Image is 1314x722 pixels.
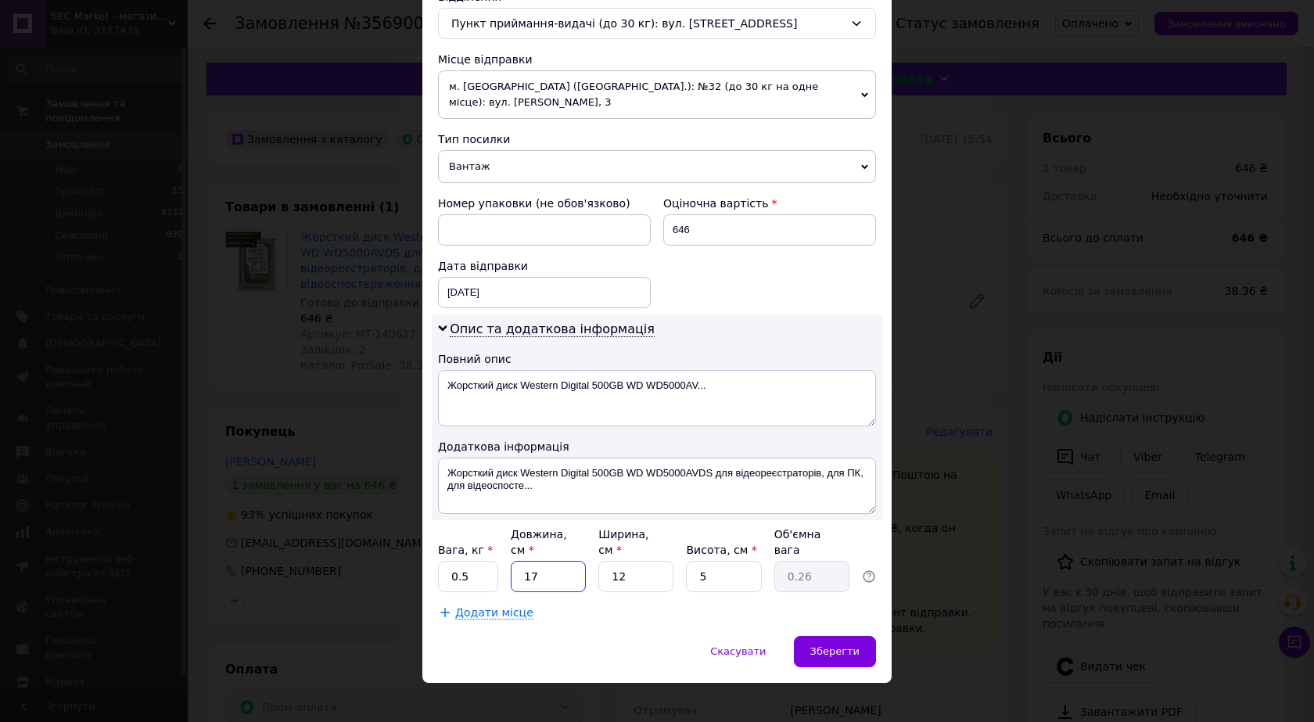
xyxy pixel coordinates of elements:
span: Додати місце [455,606,533,620]
div: Номер упаковки (не обов'язково) [438,196,651,211]
div: Додаткова інформація [438,439,876,454]
span: Опис та додаткова інформація [450,321,655,337]
textarea: Жорсткий диск Western Digital 500GB WD WD5000AV... [438,370,876,426]
span: Місце відправки [438,53,533,66]
div: Об'ємна вага [774,526,849,558]
label: Висота, см [686,544,756,556]
div: Оціночна вартість [663,196,876,211]
div: Повний опис [438,351,876,367]
label: Вага, кг [438,544,493,556]
span: Тип посилки [438,133,510,145]
span: Вантаж [438,150,876,183]
span: Зберегти [810,645,860,657]
label: Ширина, см [598,528,648,556]
span: Скасувати [710,645,766,657]
div: Пункт приймання-видачі (до 30 кг): вул. [STREET_ADDRESS] [438,8,876,39]
span: м. [GEOGRAPHIC_DATA] ([GEOGRAPHIC_DATA].): №32 (до 30 кг на одне місце): вул. [PERSON_NAME], 3 [438,70,876,119]
div: Дата відправки [438,258,651,274]
label: Довжина, см [511,528,567,556]
textarea: Жорсткий диск Western Digital 500GB WD WD5000AVDS для відеореєстраторів, для ПК, для відеоспосте... [438,458,876,514]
